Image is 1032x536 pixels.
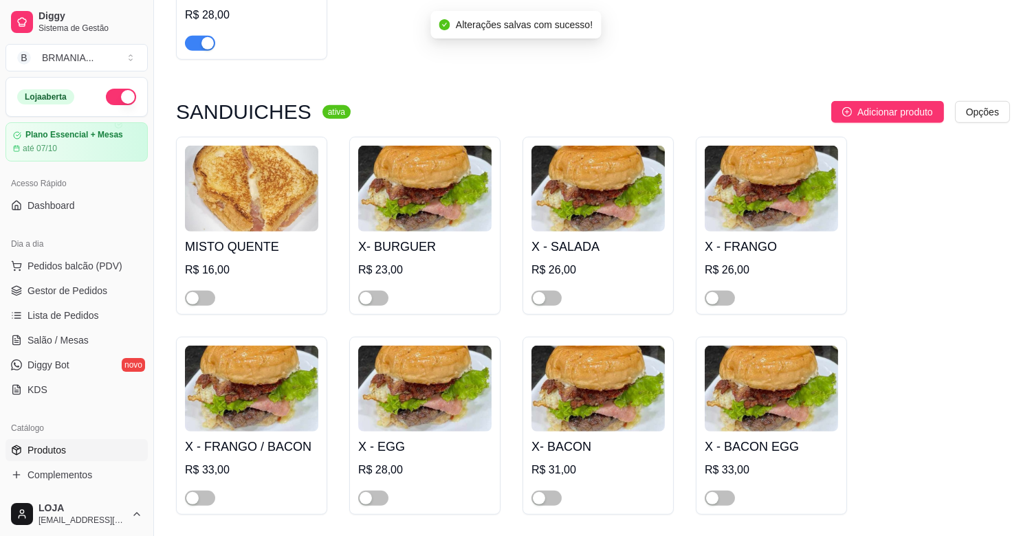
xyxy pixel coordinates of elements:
span: Opções [966,104,999,120]
a: Gestor de Pedidos [6,280,148,302]
span: Sistema de Gestão [39,23,142,34]
span: [EMAIL_ADDRESS][DOMAIN_NAME] [39,515,126,526]
a: DiggySistema de Gestão [6,5,148,38]
div: R$ 31,00 [531,462,665,478]
button: Adicionar produto [831,101,944,123]
img: product-image [531,146,665,232]
div: R$ 33,00 [705,462,838,478]
h3: SANDUICHES [176,104,311,120]
span: Alterações salvas com sucesso! [456,19,593,30]
h4: X - BACON EGG [705,437,838,456]
div: R$ 33,00 [185,462,318,478]
span: Adicionar produto [857,104,933,120]
h4: X - FRANGO [705,237,838,256]
span: check-circle [439,19,450,30]
div: Loja aberta [17,89,74,104]
a: Dashboard [6,194,148,216]
button: Pedidos balcão (PDV) [6,255,148,277]
a: Plano Essencial + Mesasaté 07/10 [6,122,148,161]
h4: X- BURGUER [358,237,492,256]
button: Alterar Status [106,89,136,105]
span: Diggy [39,10,142,23]
h4: X- BACON [531,437,665,456]
div: Dia a dia [6,233,148,255]
div: R$ 28,00 [358,462,492,478]
span: Complementos [28,468,92,482]
a: Complementos [6,464,148,486]
h4: X - EGG [358,437,492,456]
div: BRMANIA ... [42,51,94,65]
a: KDS [6,379,148,401]
button: LOJA[EMAIL_ADDRESS][DOMAIN_NAME] [6,498,148,531]
img: product-image [358,146,492,232]
img: product-image [185,146,318,232]
img: product-image [185,346,318,432]
div: Catálogo [6,417,148,439]
a: Salão / Mesas [6,329,148,351]
span: KDS [28,383,47,397]
img: product-image [531,346,665,432]
span: Dashboard [28,199,75,212]
span: plus-circle [842,107,852,117]
img: product-image [358,346,492,432]
a: Lista de Pedidos [6,304,148,326]
span: Gestor de Pedidos [28,284,107,298]
span: Pedidos balcão (PDV) [28,259,122,273]
h4: MISTO QUENTE [185,237,318,256]
article: Plano Essencial + Mesas [25,130,123,140]
div: R$ 28,00 [185,7,318,23]
sup: ativa [322,105,351,119]
div: R$ 26,00 [705,262,838,278]
span: LOJA [39,502,126,515]
button: Select a team [6,44,148,71]
a: Produtos [6,439,148,461]
div: R$ 23,00 [358,262,492,278]
img: product-image [705,346,838,432]
div: Acesso Rápido [6,172,148,194]
span: Lista de Pedidos [28,309,99,322]
article: até 07/10 [23,143,57,154]
span: Produtos [28,443,66,457]
div: R$ 16,00 [185,262,318,278]
div: R$ 26,00 [531,262,665,278]
span: B [17,51,31,65]
h4: X - SALADA [531,237,665,256]
img: product-image [705,146,838,232]
h4: X - FRANGO / BACON [185,437,318,456]
span: Salão / Mesas [28,333,89,347]
span: Diggy Bot [28,358,69,372]
button: Opções [955,101,1010,123]
a: Diggy Botnovo [6,354,148,376]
